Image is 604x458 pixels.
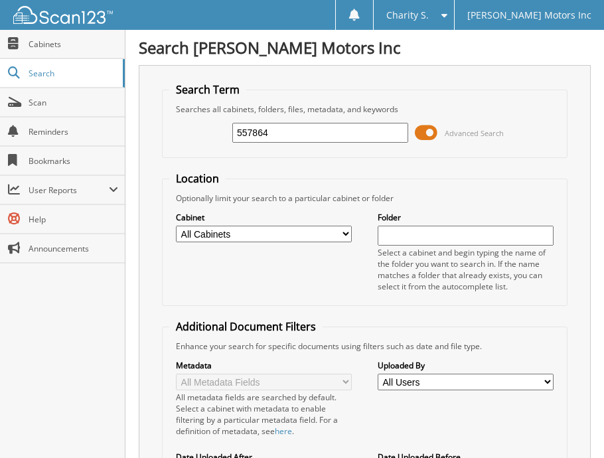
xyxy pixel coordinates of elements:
span: User Reports [29,185,109,196]
iframe: Chat Widget [538,394,604,458]
span: Bookmarks [29,155,118,167]
legend: Location [169,171,226,186]
div: All metadata fields are searched by default. Select a cabinet with metadata to enable filtering b... [176,392,352,437]
h1: Search [PERSON_NAME] Motors Inc [139,37,591,58]
span: Help [29,214,118,225]
img: scan123-logo-white.svg [13,6,113,24]
span: Reminders [29,126,118,137]
span: Cabinets [29,38,118,50]
div: Searches all cabinets, folders, files, metadata, and keywords [169,104,560,115]
div: Enhance your search for specific documents using filters such as date and file type. [169,341,560,352]
label: Cabinet [176,212,352,223]
span: Charity S. [386,11,429,19]
legend: Additional Document Filters [169,319,323,334]
legend: Search Term [169,82,246,97]
span: Scan [29,97,118,108]
label: Uploaded By [378,360,554,371]
div: Optionally limit your search to a particular cabinet or folder [169,192,560,204]
span: Announcements [29,243,118,254]
label: Folder [378,212,554,223]
label: Metadata [176,360,352,371]
div: Select a cabinet and begin typing the name of the folder you want to search in. If the name match... [378,247,554,292]
a: here [275,425,292,437]
span: Advanced Search [445,128,504,138]
span: [PERSON_NAME] Motors Inc [467,11,591,19]
span: Search [29,68,116,79]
